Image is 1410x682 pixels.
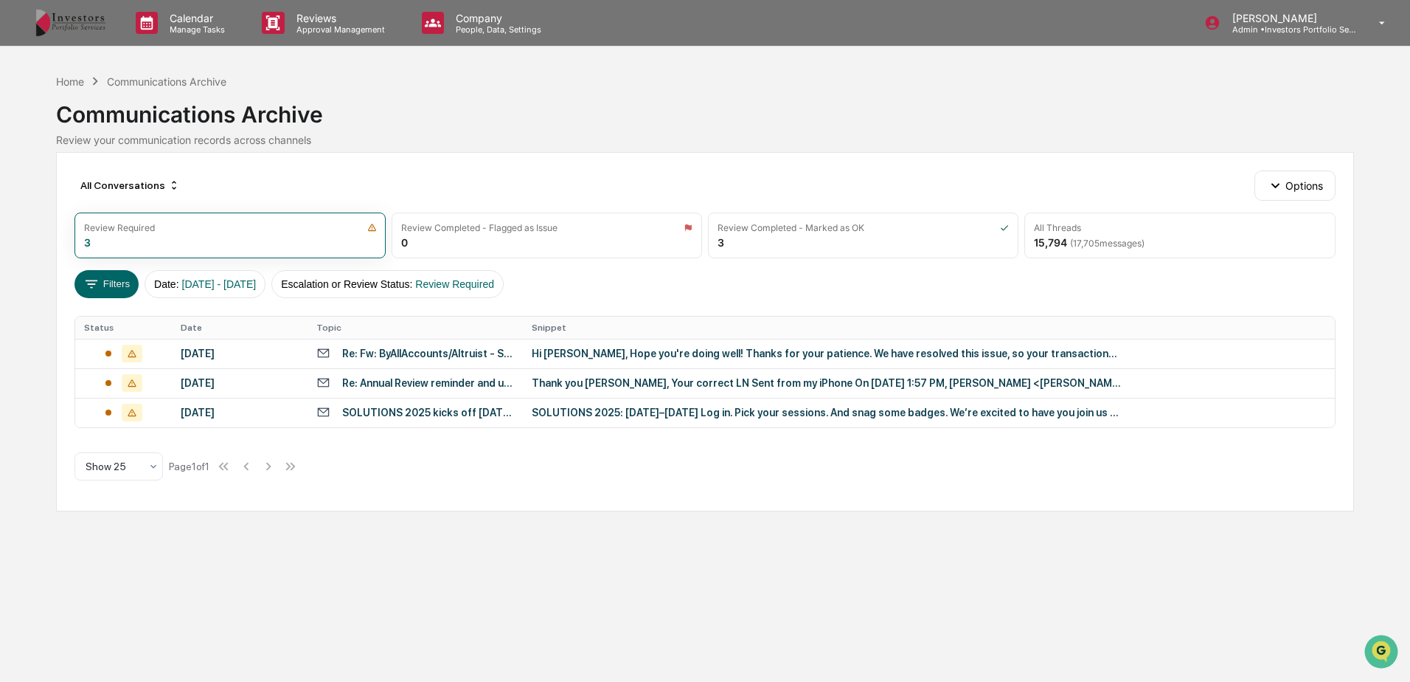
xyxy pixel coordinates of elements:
[532,377,1122,389] div: Thank you [PERSON_NAME], Your correct LN Sent from my iPhone On [DATE] 1:57 PM, [PERSON_NAME] <[P...
[285,24,392,35] p: Approval Management
[104,249,178,261] a: Powered byPylon
[9,180,101,207] a: 🖐️Preclearance
[1034,236,1145,249] div: 15,794
[35,9,106,37] img: logo
[29,186,95,201] span: Preclearance
[271,270,504,298] button: Escalation or Review Status:Review Required
[1034,222,1081,233] div: All Threads
[367,223,377,232] img: icon
[74,173,186,197] div: All Conversations
[169,461,209,472] div: Page 1 of 1
[181,377,299,389] div: [DATE]
[401,222,558,233] div: Review Completed - Flagged as Issue
[718,222,864,233] div: Review Completed - Marked as OK
[684,223,692,232] img: icon
[15,31,268,55] p: How can we help?
[84,236,91,249] div: 3
[415,278,494,290] span: Review Required
[182,278,257,290] span: [DATE] - [DATE]
[74,270,139,298] button: Filters
[38,67,243,83] input: Clear
[1070,238,1145,249] span: ( 17,705 messages)
[29,214,93,229] span: Data Lookup
[145,270,265,298] button: Date:[DATE] - [DATE]
[158,24,232,35] p: Manage Tasks
[56,75,84,88] div: Home
[181,407,299,418] div: [DATE]
[15,113,41,139] img: 1746055101610-c473b297-6a78-478c-a979-82029cc54cd1
[1363,633,1403,673] iframe: Open customer support
[285,12,392,24] p: Reviews
[56,89,1353,128] div: Communications Archive
[401,236,408,249] div: 0
[1254,170,1335,200] button: Options
[342,348,514,359] div: Re: Fw: ByAllAccounts/Altruist - SFTP Access (06855803)
[107,75,226,88] div: Communications Archive
[532,407,1122,418] div: SOLUTIONS 2025: [DATE]–[DATE] Log in. Pick your sessions. And snag some badges. We’re excited to ...
[15,216,27,227] div: 🔎
[84,222,155,233] div: Review Required
[251,117,268,135] button: Start new chat
[158,12,232,24] p: Calendar
[444,12,549,24] p: Company
[342,407,514,418] div: SOLUTIONS 2025 kicks off [DATE]. Get started [DATE]!
[181,348,299,359] div: [DATE]
[15,187,27,199] div: 🖐️
[122,186,183,201] span: Attestations
[172,317,308,339] th: Date
[147,250,178,261] span: Pylon
[718,236,724,249] div: 3
[308,317,523,339] th: Topic
[101,180,189,207] a: 🗄️Attestations
[107,187,119,199] div: 🗄️
[523,317,1334,339] th: Snippet
[50,113,242,128] div: Start new chat
[75,317,171,339] th: Status
[50,128,187,139] div: We're available if you need us!
[1000,223,1009,232] img: icon
[444,24,549,35] p: People, Data, Settings
[1220,24,1358,35] p: Admin • Investors Portfolio Services
[56,134,1353,146] div: Review your communication records across channels
[342,377,514,389] div: Re: Annual Review reminder and updates
[1220,12,1358,24] p: [PERSON_NAME]
[532,348,1122,359] div: Hi [PERSON_NAME], Hope you're doing well! Thanks for your patience. We have resolved this issue, ...
[9,208,99,235] a: 🔎Data Lookup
